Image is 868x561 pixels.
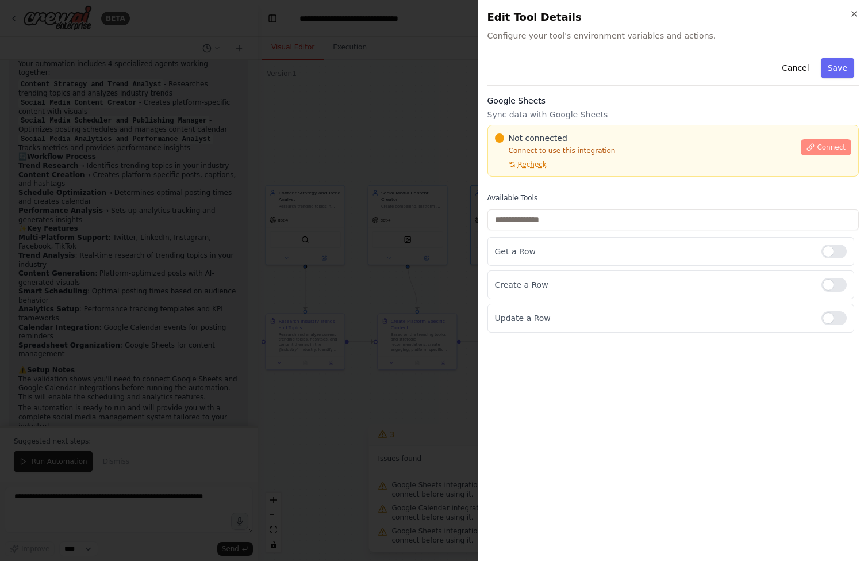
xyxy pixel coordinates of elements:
[821,58,854,78] button: Save
[495,246,813,257] p: Get a Row
[495,146,794,155] p: Connect to use this integration
[495,160,547,169] button: Recheck
[487,109,859,120] p: Sync data with Google Sheets
[509,132,567,144] span: Not connected
[487,9,859,25] h2: Edit Tool Details
[518,160,547,169] span: Recheck
[487,95,859,106] h3: Google Sheets
[487,193,859,203] label: Available Tools
[495,279,813,291] p: Create a Row
[495,312,813,324] p: Update a Row
[817,143,846,152] span: Connect
[801,139,851,155] button: Connect
[775,58,816,78] button: Cancel
[487,30,859,41] span: Configure your tool's environment variables and actions.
